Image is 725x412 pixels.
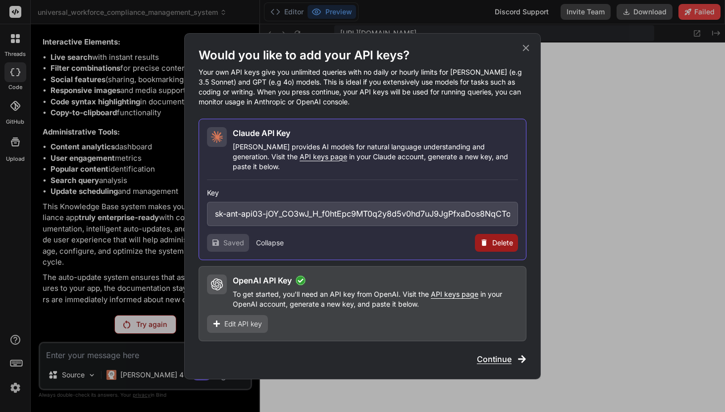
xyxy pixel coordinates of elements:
[233,289,518,309] p: To get started, you'll need an API key from OpenAI. Visit the in your OpenAI account, generate a ...
[233,142,518,172] p: [PERSON_NAME] provides AI models for natural language understanding and generation. Visit the in ...
[477,353,512,365] span: Continue
[233,275,292,286] h2: OpenAI API Key
[224,319,262,329] span: Edit API key
[300,152,347,161] span: API keys page
[199,47,526,63] h1: Would you like to add your API keys?
[233,127,290,139] h2: Claude API Key
[199,67,526,107] p: Your own API keys give you unlimited queries with no daily or hourly limits for [PERSON_NAME] (e....
[223,238,244,248] span: Saved
[256,238,284,248] button: Collapse
[207,202,518,226] input: Enter API Key
[477,353,526,365] button: Continue
[492,238,513,248] span: Delete
[207,188,518,198] h3: Key
[431,290,478,298] span: API keys page
[475,234,518,252] button: Delete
